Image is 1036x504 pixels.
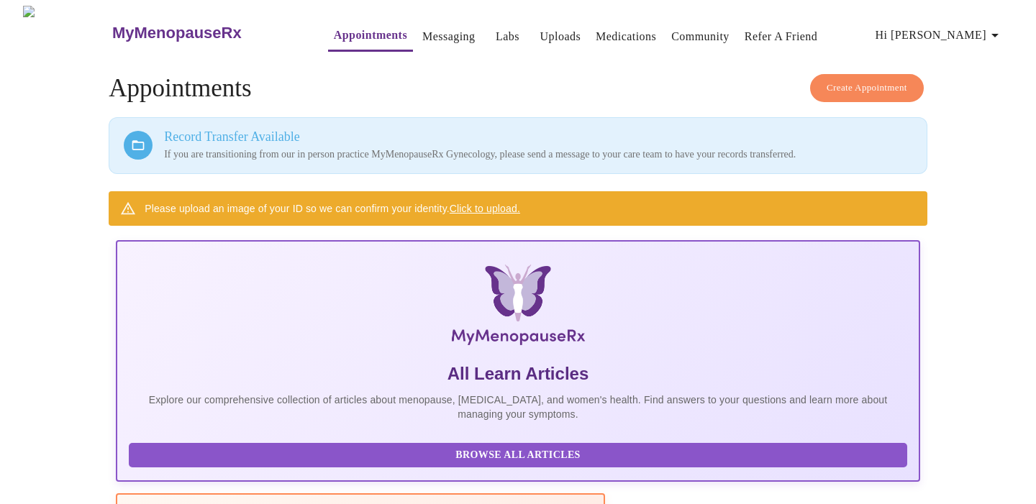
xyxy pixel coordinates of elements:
button: Labs [485,22,531,51]
a: Click to upload. [450,203,520,214]
a: Messaging [422,27,475,47]
p: If you are transitioning from our in person practice MyMenopauseRx Gynecology, please send a mess... [164,147,912,162]
div: Please upload an image of your ID so we can confirm your identity. [145,196,520,221]
span: Hi [PERSON_NAME] [876,25,1004,45]
img: MyMenopauseRx Logo [23,6,110,60]
a: MyMenopauseRx [110,8,299,58]
button: Uploads [535,22,587,51]
button: Hi [PERSON_NAME] [870,21,1009,50]
a: Uploads [540,27,581,47]
img: MyMenopauseRx Logo [250,265,786,351]
h3: Record Transfer Available [164,129,912,145]
button: Medications [590,22,662,51]
h3: MyMenopauseRx [112,24,242,42]
a: Browse All Articles [129,448,911,460]
a: Labs [496,27,519,47]
button: Messaging [417,22,481,51]
span: Browse All Articles [143,446,893,464]
a: Refer a Friend [745,27,818,47]
button: Refer a Friend [739,22,824,51]
a: Medications [596,27,656,47]
a: Community [671,27,730,47]
p: Explore our comprehensive collection of articles about menopause, [MEDICAL_DATA], and women's hea... [129,393,907,421]
button: Community [665,22,735,51]
a: Appointments [334,25,407,45]
button: Browse All Articles [129,443,907,468]
h5: All Learn Articles [129,362,907,385]
button: Create Appointment [810,74,924,102]
span: Create Appointment [827,80,907,96]
button: Appointments [328,21,413,52]
h4: Appointments [109,74,927,103]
